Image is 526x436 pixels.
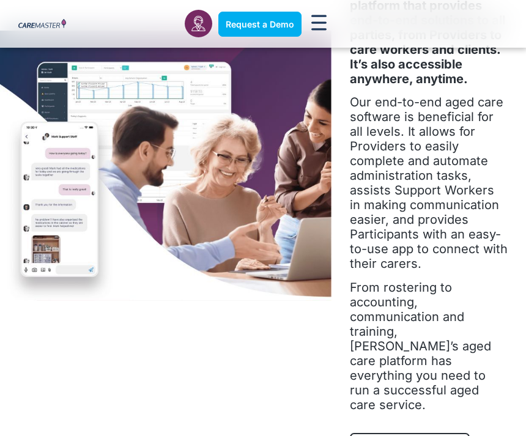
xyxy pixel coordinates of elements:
div: Menu Toggle [308,11,331,37]
a: Request a Demo [218,12,302,37]
span: From rostering to accounting, communication and training, [PERSON_NAME]’s aged care platform has ... [350,280,491,412]
img: CareMaster Logo [18,19,66,29]
span: Request a Demo [226,19,294,29]
span: Our end-to-end aged care software is beneficial for all levels. It allows for Providers to easily... [350,95,508,271]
